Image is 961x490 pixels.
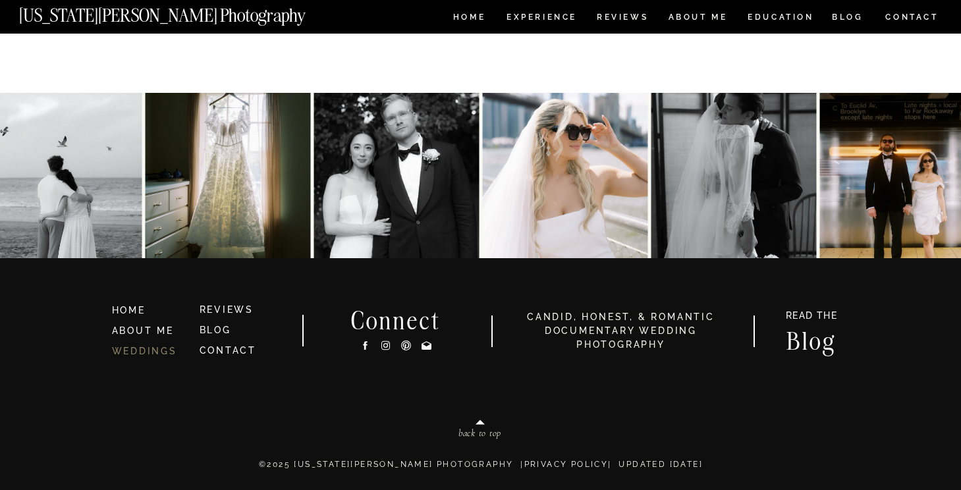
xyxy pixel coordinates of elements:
img: Elaine and this dress 🤍🤍🤍 [145,93,310,258]
a: Blog [773,329,850,350]
img: Dina & Kelvin [482,93,647,258]
a: REVIEWS [597,13,646,24]
a: BLOG [832,13,864,24]
a: READ THE [779,311,844,325]
a: WEDDINGS [112,346,177,356]
a: HOME [112,304,188,318]
img: Young and in love in NYC! Dana and Jordan 🤍 [314,93,479,258]
a: back to top [402,428,558,443]
h2: Connect [334,309,458,330]
a: Privacy Policy [524,460,609,469]
a: HOME [451,13,488,24]
p: ©2025 [US_STATE][PERSON_NAME] PHOTOGRAPHY | | Updated [DATE] [86,458,877,485]
a: CONTACT [885,10,939,24]
a: [US_STATE][PERSON_NAME] Photography [19,7,350,18]
a: ABOUT ME [112,325,174,336]
a: BLOG [200,325,231,335]
a: Experience [507,13,576,24]
a: EDUCATION [746,13,815,24]
a: REVIEWS [200,304,254,315]
h3: candid, honest, & romantic Documentary Wedding photography [510,310,732,352]
a: ABOUT ME [668,13,728,24]
img: Anna & Felipe — embracing the moment, and the magic follows. [651,93,816,258]
a: CONTACT [200,345,257,356]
